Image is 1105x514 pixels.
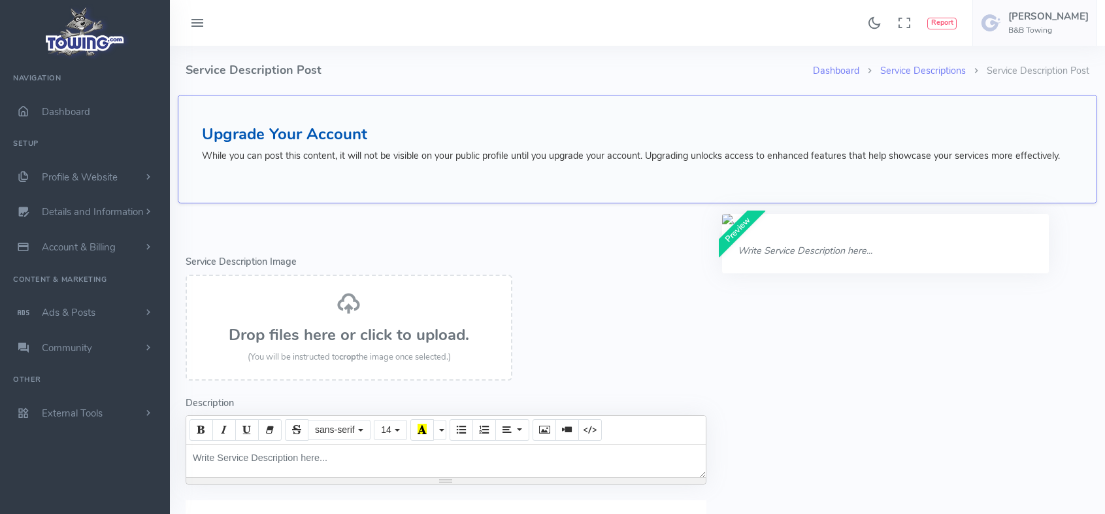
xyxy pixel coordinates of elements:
button: Paragraph [495,419,529,440]
button: Code View [578,419,602,440]
label: Description [186,396,234,411]
button: Recent Color [410,419,434,440]
span: Community [42,341,92,354]
button: Italic (CTRL+I) [212,419,236,440]
img: user-image [981,12,1002,33]
span: 14 [381,424,391,435]
span: Dashboard [42,105,90,118]
span: Account & Billing [42,241,116,254]
span: sans-serif [315,424,355,435]
div: Write Service Description here... [186,445,706,477]
button: Strikethrough (CTRL+SHIFT+S) [285,419,308,440]
a: Dashboard [813,64,859,77]
span: External Tools [42,407,103,420]
label: Service Description Image [186,255,297,269]
a: Service Descriptions [880,64,966,77]
button: More Color [433,420,446,441]
span: Profile & Website [42,171,118,184]
span: Ads & Posts [42,306,95,319]
button: Bold (CTRL+B) [190,419,213,440]
h3: Drop files here or click to upload. [200,326,498,343]
p: While you can post this content, it will not be visible on your public profile until you upgrade ... [202,149,1073,163]
button: Font Size [374,420,407,441]
h4: Upgrade Your Account [202,126,1073,143]
h6: B&B Towing [1008,26,1089,35]
button: Unordered list (CTRL+SHIFT+NUM7) [450,419,473,440]
img: ... [722,214,1049,228]
h4: Service Description Post [186,46,813,95]
h5: [PERSON_NAME] [1008,11,1089,22]
button: Font Family [308,420,371,441]
strong: crop [339,351,356,363]
i: Write Service Description here... [738,244,872,257]
img: logo [41,4,129,60]
button: Remove Font Style (CTRL+\) [258,419,282,440]
span: Preview [710,202,765,258]
li: Service Description Post [966,64,1089,78]
span: Details and Information [42,206,144,219]
button: Underline (CTRL+U) [235,419,259,440]
button: Video [555,419,579,440]
button: Picture [533,419,556,440]
button: Report [927,18,957,29]
div: resize [186,478,706,484]
span: (You will be instructed to the image once selected.) [248,351,451,363]
button: Ordered list (CTRL+SHIFT+NUM8) [472,419,496,440]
